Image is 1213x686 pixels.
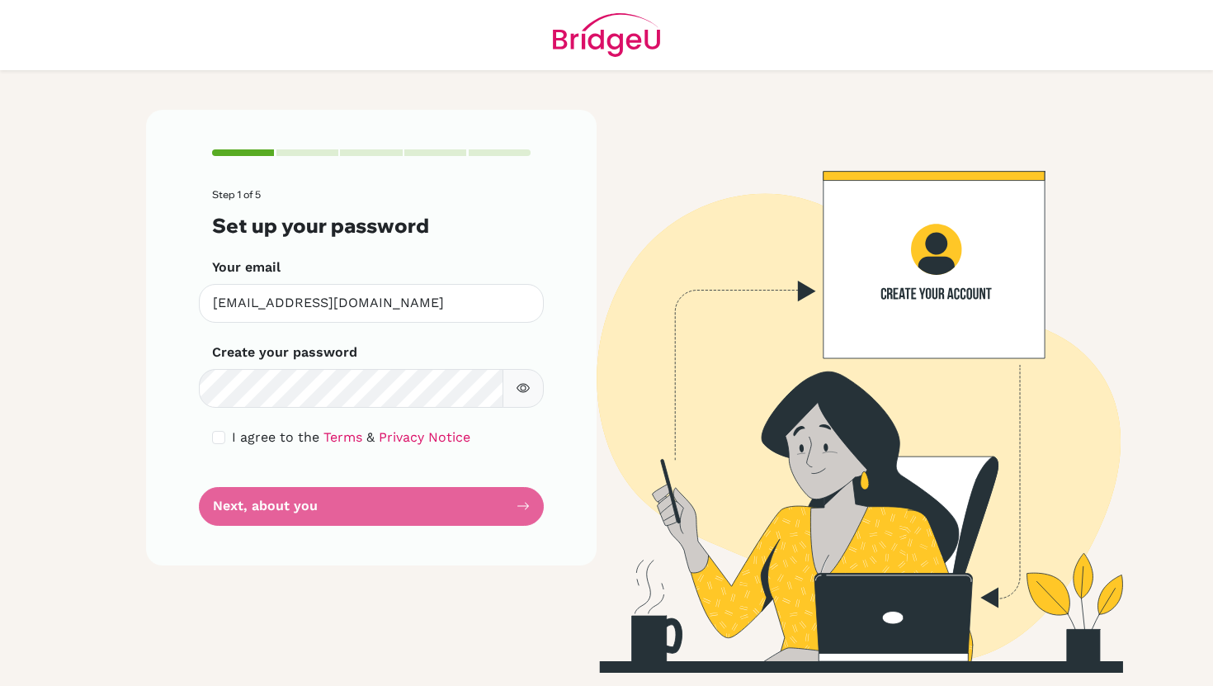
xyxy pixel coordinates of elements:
a: Terms [323,429,362,445]
a: Privacy Notice [379,429,470,445]
span: I agree to the [232,429,319,445]
span: & [366,429,375,445]
label: Your email [212,258,281,277]
h3: Set up your password [212,214,531,238]
label: Create your password [212,343,357,362]
span: Step 1 of 5 [212,188,261,201]
input: Insert your email* [199,284,544,323]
